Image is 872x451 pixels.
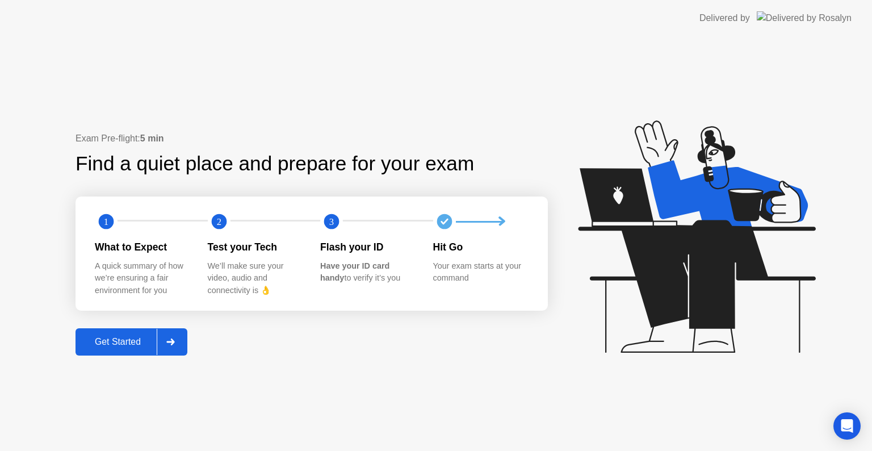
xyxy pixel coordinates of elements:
text: 2 [216,216,221,227]
text: 1 [104,216,108,227]
div: Flash your ID [320,240,415,254]
div: Delivered by [699,11,750,25]
div: Find a quiet place and prepare for your exam [76,149,476,179]
img: Delivered by Rosalyn [757,11,852,24]
div: Test your Tech [208,240,303,254]
div: What to Expect [95,240,190,254]
div: Get Started [79,337,157,347]
button: Get Started [76,328,187,356]
b: Have your ID card handy [320,261,389,283]
text: 3 [329,216,334,227]
div: A quick summary of how we’re ensuring a fair environment for you [95,260,190,297]
div: We’ll make sure your video, audio and connectivity is 👌 [208,260,303,297]
div: Open Intercom Messenger [833,412,861,440]
div: Your exam starts at your command [433,260,528,285]
div: to verify it’s you [320,260,415,285]
div: Exam Pre-flight: [76,132,548,145]
b: 5 min [140,133,164,143]
div: Hit Go [433,240,528,254]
